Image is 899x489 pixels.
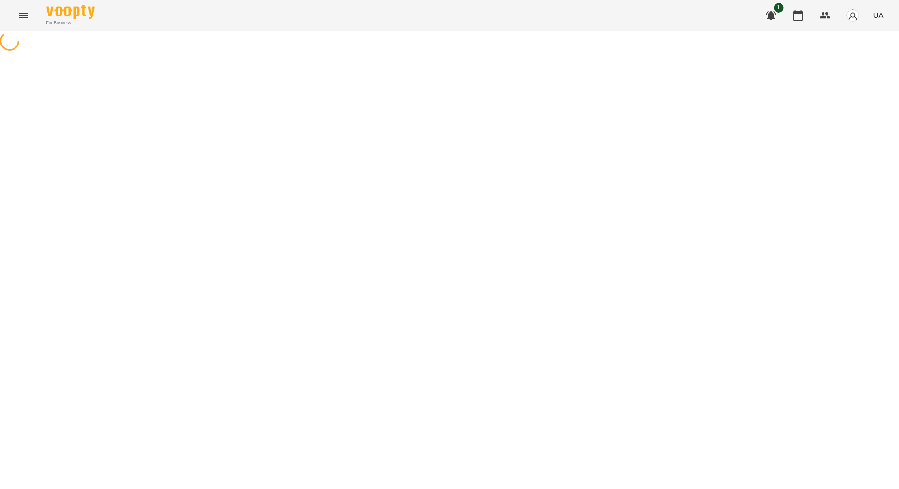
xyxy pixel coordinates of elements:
span: For Business [46,20,95,26]
span: 1 [774,3,784,13]
button: UA [869,6,887,24]
button: Menu [12,4,35,27]
span: UA [873,10,884,20]
img: avatar_s.png [846,9,860,22]
img: Voopty Logo [46,5,95,19]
